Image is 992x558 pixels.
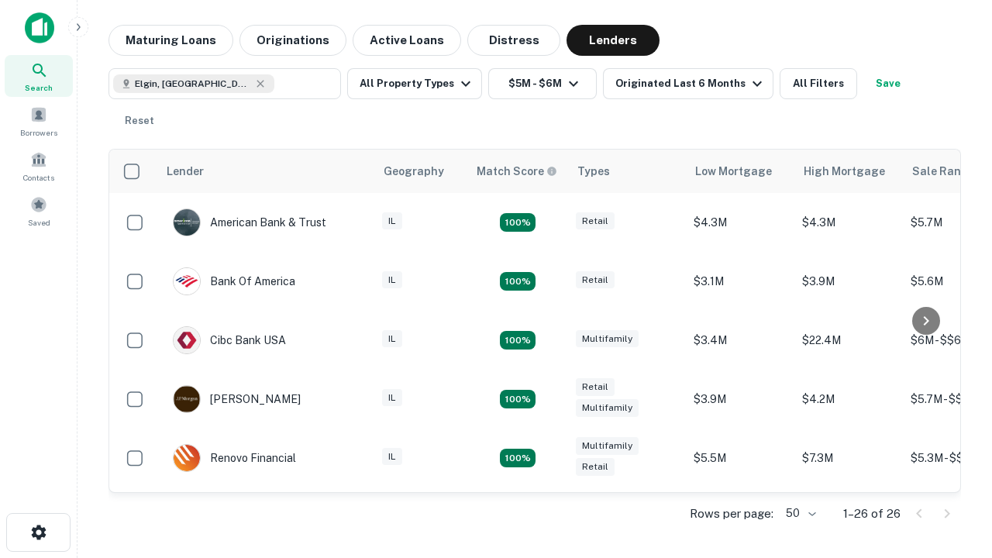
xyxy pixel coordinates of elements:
[108,25,233,56] button: Maturing Loans
[568,150,686,193] th: Types
[174,327,200,353] img: picture
[794,429,903,487] td: $7.3M
[20,126,57,139] span: Borrowers
[576,330,639,348] div: Multifamily
[353,25,461,56] button: Active Loans
[615,74,766,93] div: Originated Last 6 Months
[477,163,557,180] div: Capitalize uses an advanced AI algorithm to match your search with the best lender. The match sco...
[374,150,467,193] th: Geography
[500,213,536,232] div: Matching Properties: 7, hasApolloMatch: undefined
[690,505,773,523] p: Rows per page:
[5,190,73,232] a: Saved
[576,378,615,396] div: Retail
[157,150,374,193] th: Lender
[25,81,53,94] span: Search
[174,445,200,471] img: picture
[686,487,794,546] td: $2.2M
[173,326,286,354] div: Cibc Bank USA
[686,370,794,429] td: $3.9M
[5,100,73,142] a: Borrowers
[576,399,639,417] div: Multifamily
[173,208,326,236] div: American Bank & Trust
[794,311,903,370] td: $22.4M
[577,162,610,181] div: Types
[603,68,773,99] button: Originated Last 6 Months
[686,193,794,252] td: $4.3M
[695,162,772,181] div: Low Mortgage
[686,311,794,370] td: $3.4M
[686,429,794,487] td: $5.5M
[25,12,54,43] img: capitalize-icon.png
[28,216,50,229] span: Saved
[500,390,536,408] div: Matching Properties: 4, hasApolloMatch: undefined
[863,68,913,99] button: Save your search to get updates of matches that match your search criteria.
[239,25,346,56] button: Originations
[794,487,903,546] td: $3.1M
[477,163,554,180] h6: Match Score
[467,150,568,193] th: Capitalize uses an advanced AI algorithm to match your search with the best lender. The match sco...
[167,162,204,181] div: Lender
[567,25,660,56] button: Lenders
[174,268,200,294] img: picture
[576,458,615,476] div: Retail
[467,25,560,56] button: Distress
[686,150,794,193] th: Low Mortgage
[794,193,903,252] td: $4.3M
[794,252,903,311] td: $3.9M
[135,77,251,91] span: Elgin, [GEOGRAPHIC_DATA], [GEOGRAPHIC_DATA]
[488,68,597,99] button: $5M - $6M
[576,271,615,289] div: Retail
[576,437,639,455] div: Multifamily
[174,209,200,236] img: picture
[173,385,301,413] div: [PERSON_NAME]
[780,502,818,525] div: 50
[780,68,857,99] button: All Filters
[843,505,901,523] p: 1–26 of 26
[500,449,536,467] div: Matching Properties: 4, hasApolloMatch: undefined
[382,271,402,289] div: IL
[382,389,402,407] div: IL
[5,55,73,97] a: Search
[173,267,295,295] div: Bank Of America
[794,370,903,429] td: $4.2M
[382,330,402,348] div: IL
[23,171,54,184] span: Contacts
[174,386,200,412] img: picture
[686,252,794,311] td: $3.1M
[5,145,73,187] a: Contacts
[794,150,903,193] th: High Mortgage
[384,162,444,181] div: Geography
[347,68,482,99] button: All Property Types
[576,212,615,230] div: Retail
[500,272,536,291] div: Matching Properties: 4, hasApolloMatch: undefined
[804,162,885,181] div: High Mortgage
[914,384,992,459] iframe: Chat Widget
[115,105,164,136] button: Reset
[500,331,536,350] div: Matching Properties: 4, hasApolloMatch: undefined
[173,444,296,472] div: Renovo Financial
[382,448,402,466] div: IL
[382,212,402,230] div: IL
